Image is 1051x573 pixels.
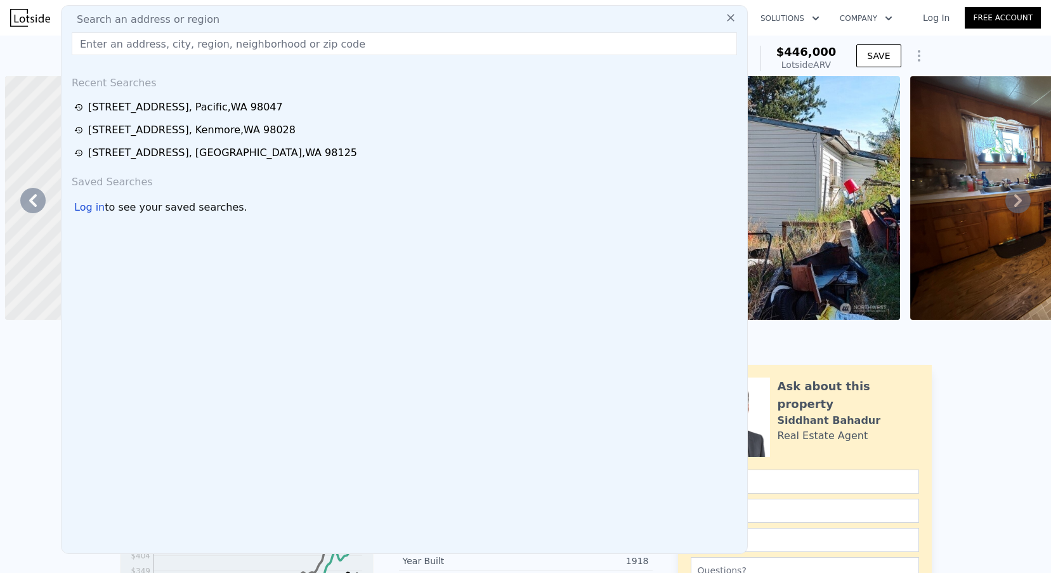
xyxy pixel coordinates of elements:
[776,45,837,58] span: $446,000
[88,122,296,138] div: [STREET_ADDRESS] , Kenmore , WA 98028
[67,65,742,96] div: Recent Searches
[691,528,919,552] input: Phone
[778,428,868,444] div: Real Estate Agent
[691,470,919,494] input: Name
[778,413,881,428] div: Siddhant Bahadur
[131,551,150,560] tspan: $404
[830,7,903,30] button: Company
[10,9,50,27] img: Lotside
[691,499,919,523] input: Email
[74,200,105,215] div: Log in
[88,100,283,115] div: [STREET_ADDRESS] , Pacific , WA 98047
[74,100,738,115] a: [STREET_ADDRESS], Pacific,WA 98047
[750,7,830,30] button: Solutions
[67,164,742,195] div: Saved Searches
[67,12,219,27] span: Search an address or region
[965,7,1041,29] a: Free Account
[403,555,526,567] div: Year Built
[776,58,837,71] div: Lotside ARV
[74,122,738,138] a: [STREET_ADDRESS], Kenmore,WA 98028
[856,44,901,67] button: SAVE
[526,555,649,567] div: 1918
[778,378,919,413] div: Ask about this property
[908,11,965,24] a: Log In
[88,145,357,161] div: [STREET_ADDRESS] , [GEOGRAPHIC_DATA] , WA 98125
[906,43,932,69] button: Show Options
[74,145,738,161] a: [STREET_ADDRESS], [GEOGRAPHIC_DATA],WA 98125
[72,32,737,55] input: Enter an address, city, region, neighborhood or zip code
[105,200,247,215] span: to see your saved searches.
